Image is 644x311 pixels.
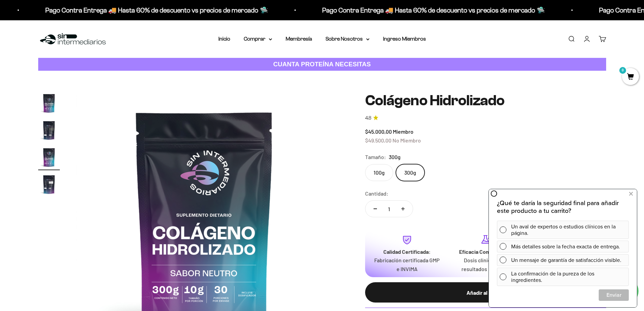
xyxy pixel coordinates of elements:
[286,36,312,42] a: Membresía
[383,36,426,42] a: Ingreso Miembros
[365,114,606,122] a: 4.84.8 de 5.0 estrellas
[365,92,606,109] h1: Colágeno Hidrolizado
[365,201,385,217] button: Reducir cantidad
[365,128,392,135] span: $45.000,00
[38,147,60,168] img: Colágeno Hidrolizado
[459,248,512,255] strong: Eficacia Comprobada:
[365,137,391,143] span: $49.500,00
[244,35,272,43] summary: Comprar
[389,153,401,161] span: 300g
[365,282,606,303] button: Añadir al carrito
[365,189,388,198] label: Cantidad:
[379,288,593,297] div: Añadir al carrito
[44,5,266,16] p: Pago Contra Entrega 🚚 Hasta 60% de descuento vs precios de mercado 🛸
[38,92,60,114] img: Colágeno Hidrolizado
[38,119,60,141] img: Colágeno Hidrolizado
[365,114,371,122] span: 4.8
[38,174,60,197] button: Ir al artículo 4
[392,137,421,143] span: No Miembro
[393,128,413,135] span: Miembro
[320,5,543,16] p: Pago Contra Entrega 🚚 Hasta 60% de descuento vs precios de mercado 🛸
[452,256,519,273] p: Dosis clínicas para resultados máximos
[373,256,441,273] p: Fabricación certificada GMP e INVIMA
[489,188,637,307] iframe: zigpoll-iframe
[38,174,60,195] img: Colágeno Hidrolizado
[38,119,60,143] button: Ir al artículo 2
[619,66,627,74] mark: 0
[393,201,413,217] button: Aumentar cantidad
[622,73,639,81] a: 0
[273,61,371,68] strong: CUANTA PROTEÍNA NECESITAS
[218,36,230,42] a: Inicio
[38,58,606,71] a: CUANTA PROTEÍNA NECESITAS
[38,147,60,170] button: Ir al artículo 3
[365,153,386,161] legend: Tamaño:
[326,35,369,43] summary: Sobre Nosotros
[38,92,60,116] button: Ir al artículo 1
[383,248,431,255] strong: Calidad Certificada:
